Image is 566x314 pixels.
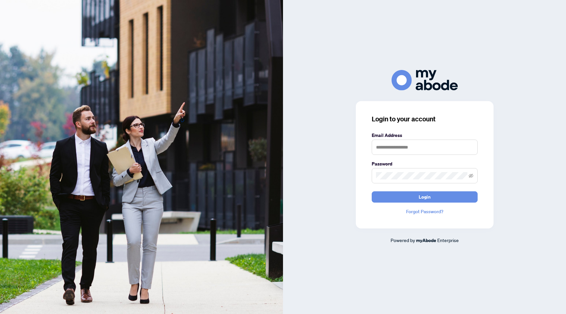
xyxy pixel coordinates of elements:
h3: Login to your account [372,114,478,124]
a: myAbode [416,237,436,244]
label: Email Address [372,132,478,139]
label: Password [372,160,478,167]
button: Login [372,191,478,203]
span: eye-invisible [469,173,473,178]
img: ma-logo [392,70,458,90]
span: Powered by [391,237,415,243]
span: Enterprise [437,237,459,243]
span: Login [419,192,431,202]
a: Forgot Password? [372,208,478,215]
